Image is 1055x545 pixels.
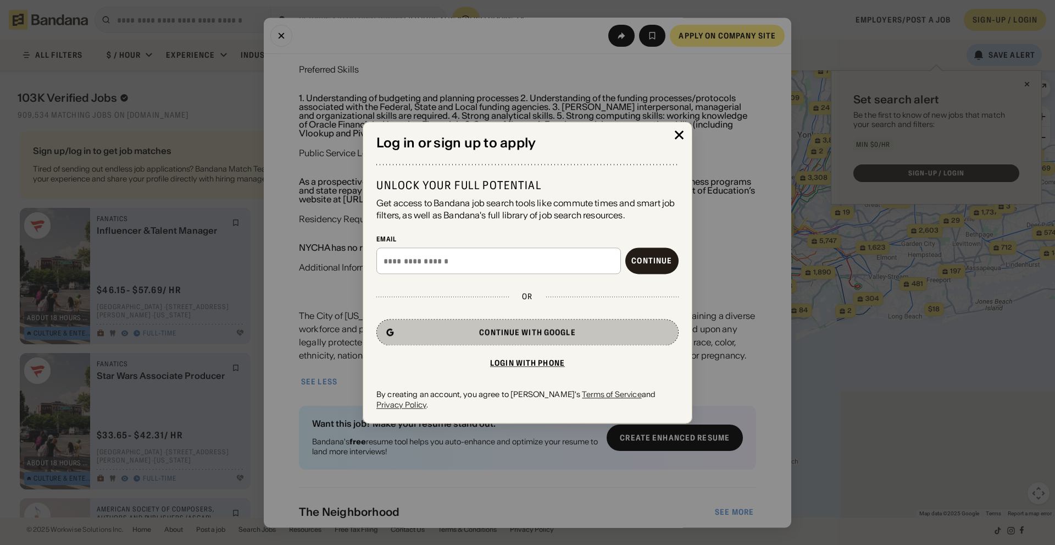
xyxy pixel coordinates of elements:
[490,360,565,367] div: Login with phone
[479,329,575,337] div: Continue with Google
[376,400,426,410] a: Privacy Policy
[631,257,672,265] div: Continue
[582,390,641,400] a: Terms of Service
[376,178,679,192] div: Unlock your full potential
[376,235,679,244] div: Email
[376,197,679,222] div: Get access to Bandana job search tools like commute times and smart job filters, as well as Banda...
[522,292,532,302] div: or
[376,390,679,410] div: By creating an account, you agree to [PERSON_NAME]'s and .
[376,135,679,151] div: Log in or sign up to apply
